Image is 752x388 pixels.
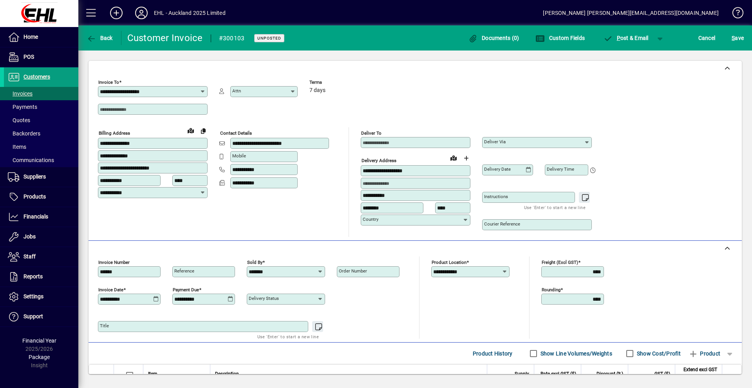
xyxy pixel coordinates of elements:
span: POS [23,54,34,60]
span: Extend excl GST ($) [680,365,717,383]
label: Show Cost/Profit [635,350,681,357]
button: Add [104,6,129,20]
mat-label: Invoice To [98,79,119,85]
span: Backorders [8,130,40,137]
span: Documents (0) [468,35,519,41]
mat-label: Payment due [173,287,199,292]
mat-label: Rounding [542,287,560,292]
span: Product History [473,347,513,360]
span: Suppliers [23,173,46,180]
a: View on map [447,152,460,164]
button: Cancel [696,31,718,45]
mat-label: Reference [174,268,194,274]
mat-label: Mobile [232,153,246,159]
mat-label: Title [100,323,109,328]
mat-label: Order number [339,268,367,274]
mat-label: Courier Reference [484,221,520,227]
mat-label: Product location [432,260,466,265]
span: Home [23,34,38,40]
span: ost & Email [603,35,649,41]
span: Quotes [8,117,30,123]
span: Reports [23,273,43,280]
button: Product [685,346,724,361]
button: Custom Fields [533,31,587,45]
span: Payments [8,104,37,110]
mat-label: Attn [232,88,241,94]
span: Supply [515,370,529,378]
span: Jobs [23,233,36,240]
a: Settings [4,287,78,307]
span: Discount (%) [597,370,623,378]
span: GST ($) [654,370,670,378]
button: Save [730,31,746,45]
a: Items [4,140,78,153]
span: Financials [23,213,48,220]
a: Suppliers [4,167,78,187]
mat-label: Sold by [247,260,262,265]
a: Staff [4,247,78,267]
mat-label: Country [363,217,378,222]
a: Jobs [4,227,78,247]
span: Items [8,144,26,150]
div: #300103 [219,32,245,45]
a: Knowledge Base [727,2,742,27]
mat-label: Delivery status [249,296,279,301]
span: Cancel [698,32,716,44]
span: Financial Year [22,337,56,344]
button: Choose address [460,152,472,164]
mat-hint: Use 'Enter' to start a new line [524,203,586,212]
a: Products [4,187,78,207]
mat-label: Deliver To [361,130,381,136]
span: Description [215,370,239,378]
span: Products [23,193,46,200]
mat-label: Freight (excl GST) [542,260,578,265]
mat-label: Invoice number [98,260,130,265]
button: Profile [129,6,154,20]
mat-hint: Use 'Enter' to start a new line [257,332,319,341]
button: Post & Email [599,31,653,45]
div: EHL - Auckland 2025 Limited [154,7,226,19]
div: [PERSON_NAME] [PERSON_NAME][EMAIL_ADDRESS][DOMAIN_NAME] [543,7,719,19]
a: Quotes [4,114,78,127]
app-page-header-button: Back [78,31,121,45]
mat-label: Instructions [484,194,508,199]
mat-label: Invoice date [98,287,123,292]
mat-label: Deliver via [484,139,506,144]
a: Reports [4,267,78,287]
span: Rate excl GST ($) [540,370,576,378]
a: Communications [4,153,78,167]
a: POS [4,47,78,67]
button: Copy to Delivery address [197,125,210,137]
span: Terms [309,80,356,85]
a: Home [4,27,78,47]
span: Customers [23,74,50,80]
button: Documents (0) [466,31,521,45]
a: View on map [184,124,197,137]
span: Communications [8,157,54,163]
a: Payments [4,100,78,114]
a: Support [4,307,78,327]
div: Customer Invoice [127,32,203,44]
span: Product [689,347,720,360]
button: Back [85,31,115,45]
span: Unposted [257,36,281,41]
span: ave [732,32,744,44]
span: Staff [23,253,36,260]
a: Backorders [4,127,78,140]
mat-label: Delivery time [547,166,574,172]
span: Custom Fields [535,35,585,41]
span: Invoices [8,90,33,97]
mat-label: Delivery date [484,166,511,172]
label: Show Line Volumes/Weights [539,350,612,357]
button: Product History [470,346,516,361]
span: Back [87,35,113,41]
span: Support [23,313,43,319]
span: Item [148,370,157,378]
span: 7 days [309,87,325,94]
span: Package [29,354,50,360]
span: Settings [23,293,43,300]
span: S [732,35,735,41]
span: P [617,35,620,41]
a: Financials [4,207,78,227]
a: Invoices [4,87,78,100]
